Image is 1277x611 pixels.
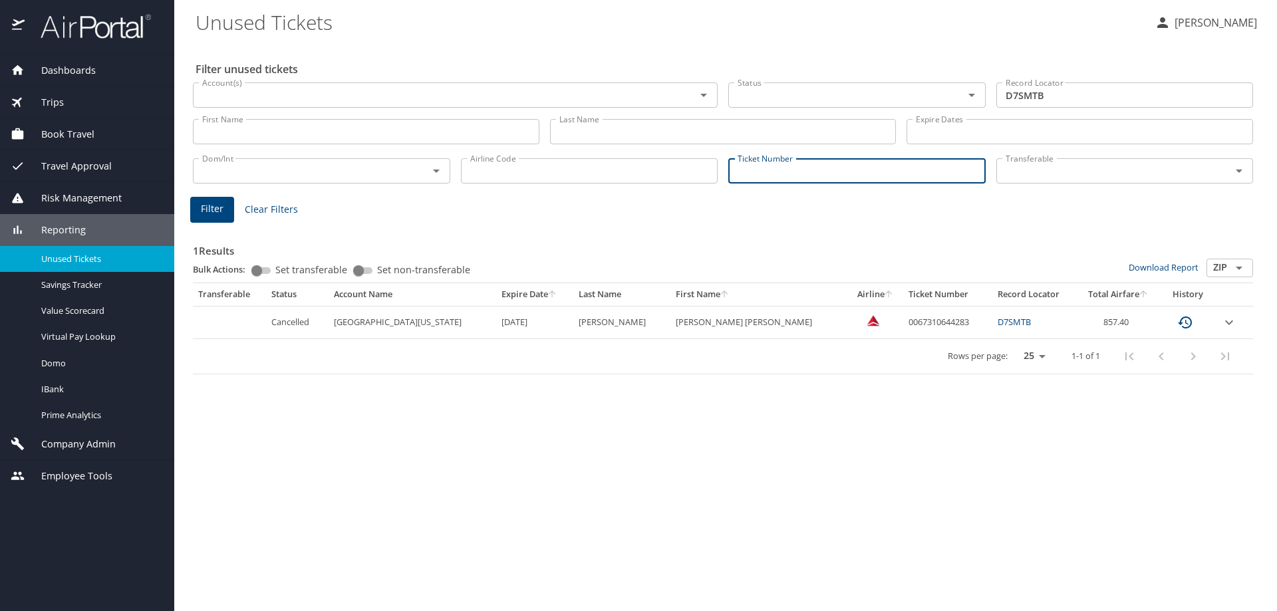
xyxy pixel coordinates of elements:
[41,330,158,343] span: Virtual Pay Lookup
[26,13,151,39] img: airportal-logo.png
[25,223,86,237] span: Reporting
[998,316,1031,328] a: D7SMTB
[190,197,234,223] button: Filter
[496,283,574,306] th: Expire Date
[193,235,1253,259] h3: 1 Results
[25,469,112,483] span: Employee Tools
[1230,162,1248,180] button: Open
[1071,352,1100,360] p: 1-1 of 1
[670,306,848,338] td: [PERSON_NAME] [PERSON_NAME]
[496,306,574,338] td: [DATE]
[25,127,94,142] span: Book Travel
[427,162,446,180] button: Open
[1129,261,1199,273] a: Download Report
[903,283,992,306] th: Ticket Number
[25,437,116,451] span: Company Admin
[12,13,26,39] img: icon-airportal.png
[239,197,303,222] button: Clear Filters
[1230,259,1248,277] button: Open
[1171,15,1257,31] p: [PERSON_NAME]
[266,283,329,306] th: Status
[25,191,122,205] span: Risk Management
[25,95,64,110] span: Trips
[41,409,158,422] span: Prime Analytics
[1013,346,1050,366] select: rows per page
[720,291,730,299] button: sort
[573,283,670,306] th: Last Name
[193,283,1253,374] table: custom pagination table
[962,86,981,104] button: Open
[1139,291,1149,299] button: sort
[1149,11,1262,35] button: [PERSON_NAME]
[41,357,158,370] span: Domo
[41,305,158,317] span: Value Scorecard
[329,283,496,306] th: Account Name
[196,1,1144,43] h1: Unused Tickets
[196,59,1256,80] h2: Filter unused tickets
[201,201,223,217] span: Filter
[1221,314,1237,330] button: expand row
[573,306,670,338] td: [PERSON_NAME]
[867,314,880,327] img: Delta Airlines
[41,253,158,265] span: Unused Tickets
[41,279,158,291] span: Savings Tracker
[1077,283,1160,306] th: Total Airfare
[670,283,848,306] th: First Name
[193,263,256,275] p: Bulk Actions:
[198,289,261,301] div: Transferable
[266,306,329,338] td: Cancelled
[903,306,992,338] td: 0067310644283
[885,291,894,299] button: sort
[1160,283,1216,306] th: History
[694,86,713,104] button: Open
[41,383,158,396] span: IBank
[329,306,496,338] td: [GEOGRAPHIC_DATA][US_STATE]
[848,283,903,306] th: Airline
[25,159,112,174] span: Travel Approval
[245,201,298,218] span: Clear Filters
[992,283,1077,306] th: Record Locator
[25,63,96,78] span: Dashboards
[377,265,470,275] span: Set non-transferable
[948,352,1008,360] p: Rows per page:
[548,291,557,299] button: sort
[1077,306,1160,338] td: 857.40
[275,265,347,275] span: Set transferable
